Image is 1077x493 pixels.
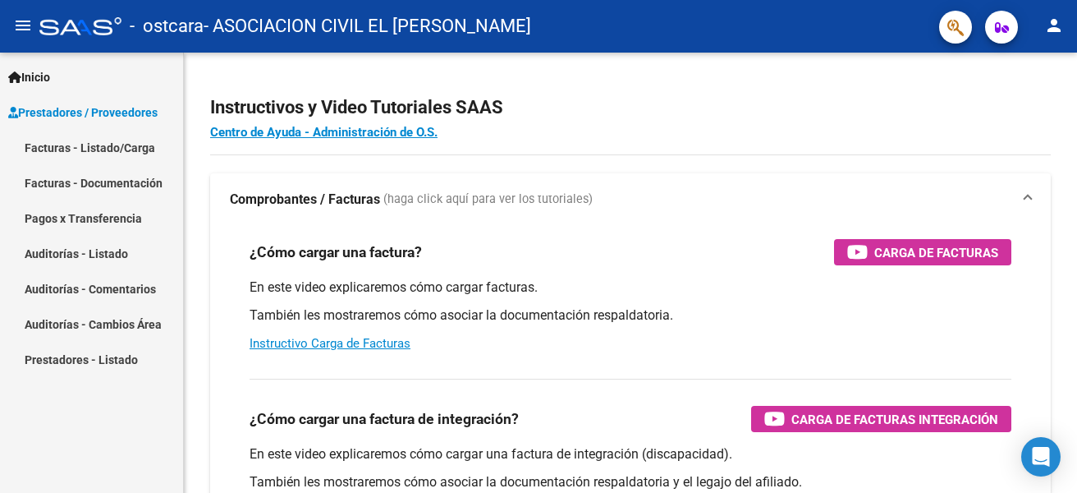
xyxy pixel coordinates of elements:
span: Prestadores / Proveedores [8,104,158,122]
p: En este video explicaremos cómo cargar una factura de integración (discapacidad). [250,445,1011,463]
h3: ¿Cómo cargar una factura de integración? [250,408,519,431]
span: - ostcara [130,8,204,44]
div: Open Intercom Messenger [1021,437,1061,477]
h3: ¿Cómo cargar una factura? [250,241,422,264]
span: Carga de Facturas Integración [791,409,998,430]
mat-icon: menu [13,16,33,35]
strong: Comprobantes / Facturas [230,191,380,209]
a: Instructivo Carga de Facturas [250,336,410,351]
button: Carga de Facturas [834,239,1011,265]
span: Carga de Facturas [874,242,998,263]
span: Inicio [8,68,50,86]
button: Carga de Facturas Integración [751,406,1011,432]
p: En este video explicaremos cómo cargar facturas. [250,279,1011,297]
p: También les mostraremos cómo asociar la documentación respaldatoria. [250,306,1011,325]
mat-expansion-panel-header: Comprobantes / Facturas (haga click aquí para ver los tutoriales) [210,173,1051,226]
mat-icon: person [1044,16,1064,35]
a: Centro de Ayuda - Administración de O.S. [210,125,438,140]
span: (haga click aquí para ver los tutoriales) [383,191,593,209]
h2: Instructivos y Video Tutoriales SAAS [210,92,1051,123]
p: También les mostraremos cómo asociar la documentación respaldatoria y el legajo del afiliado. [250,473,1011,491]
span: - ASOCIACION CIVIL EL [PERSON_NAME] [204,8,531,44]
